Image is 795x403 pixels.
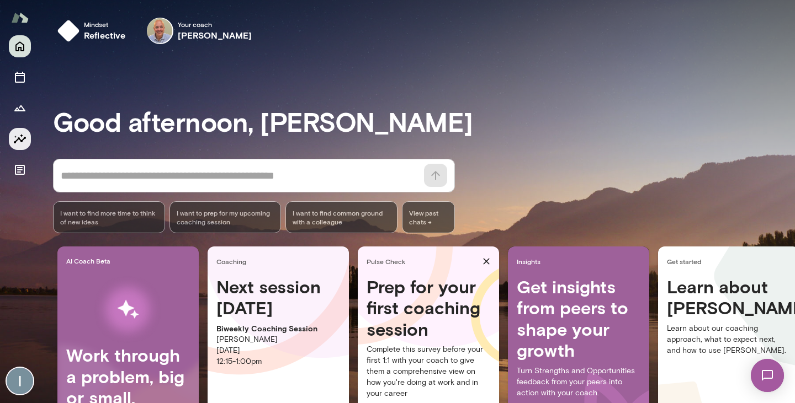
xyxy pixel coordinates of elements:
img: Ishaan Gupta [7,368,33,394]
h4: Get insights from peers to shape your growth [517,276,640,361]
p: Biweekly Coaching Session [216,323,340,334]
p: 12:15 - 1:00pm [216,356,340,367]
h3: Good afternoon, [PERSON_NAME] [53,106,795,137]
span: Coaching [216,257,344,266]
h6: [PERSON_NAME] [178,29,252,42]
span: I want to prep for my upcoming coaching session [177,208,274,226]
button: Documents [9,159,31,181]
img: mindset [57,20,79,42]
button: Mindsetreflective [53,13,135,49]
span: I want to find more time to think of new ideas [60,208,158,226]
span: Your coach [178,20,252,29]
button: Insights [9,128,31,150]
img: AI Workflows [79,275,177,345]
img: Mento [11,7,29,28]
div: I want to find more time to think of new ideas [53,201,165,233]
span: View past chats -> [402,201,455,233]
p: Turn Strengths and Opportunities feedback from your peers into action with your coach. [517,366,640,399]
button: Home [9,35,31,57]
img: Marc Friedman [147,18,173,44]
p: Complete this survey before your first 1:1 with your coach to give them a comprehensive view on h... [367,344,490,399]
span: I want to find common ground with a colleague [293,208,390,226]
div: I want to prep for my upcoming coaching session [169,201,282,233]
span: Insights [517,257,645,266]
h6: reflective [84,29,126,42]
span: Pulse Check [367,257,478,266]
span: AI Coach Beta [66,256,194,265]
span: Get started [667,257,795,266]
p: [DATE] [216,345,340,356]
button: Growth Plan [9,97,31,119]
div: I want to find common ground with a colleague [285,201,397,233]
h4: Learn about [PERSON_NAME] [667,276,791,319]
h4: Next session [DATE] [216,276,340,319]
div: Marc FriedmanYour coach[PERSON_NAME] [139,13,260,49]
button: Sessions [9,66,31,88]
p: [PERSON_NAME] [216,334,340,345]
p: Learn about our coaching approach, what to expect next, and how to use [PERSON_NAME]. [667,323,791,356]
h4: Prep for your first coaching session [367,276,490,340]
span: Mindset [84,20,126,29]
